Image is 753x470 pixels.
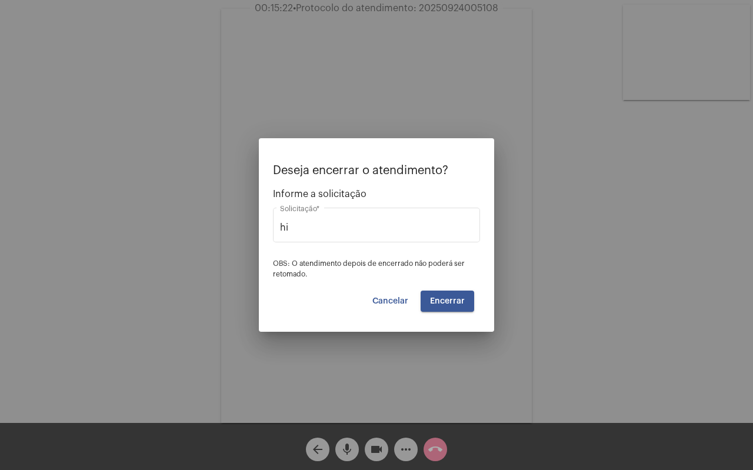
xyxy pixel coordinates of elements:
[363,291,418,312] button: Cancelar
[273,164,480,177] p: Deseja encerrar o atendimento?
[273,260,465,278] span: OBS: O atendimento depois de encerrado não poderá ser retomado.
[421,291,474,312] button: Encerrar
[273,189,480,199] span: Informe a solicitação
[430,297,465,305] span: Encerrar
[280,222,473,233] input: Buscar solicitação
[372,297,408,305] span: Cancelar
